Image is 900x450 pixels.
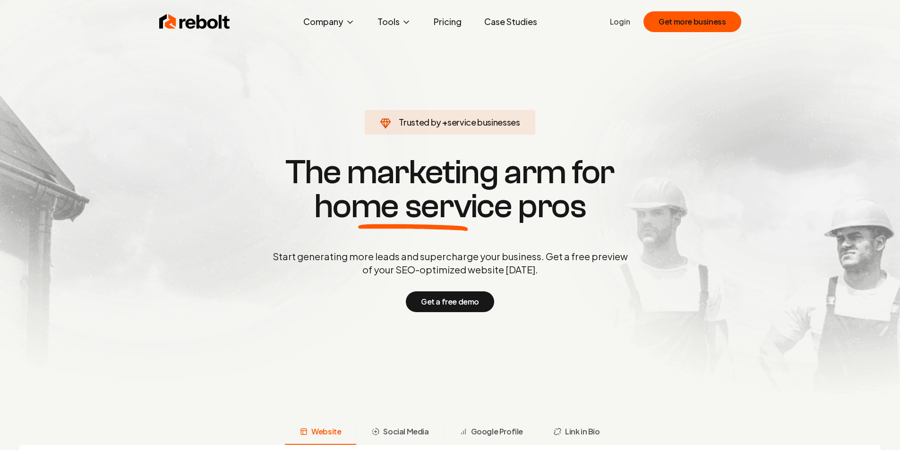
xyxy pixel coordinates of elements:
[565,426,600,437] span: Link in Bio
[610,16,630,27] a: Login
[538,420,615,445] button: Link in Bio
[477,12,545,31] a: Case Studies
[159,12,230,31] img: Rebolt Logo
[444,420,538,445] button: Google Profile
[223,155,677,223] h1: The marketing arm for pros
[426,12,469,31] a: Pricing
[311,426,341,437] span: Website
[296,12,362,31] button: Company
[471,426,523,437] span: Google Profile
[442,117,447,127] span: +
[285,420,356,445] button: Website
[406,291,494,312] button: Get a free demo
[356,420,444,445] button: Social Media
[271,250,630,276] p: Start generating more leads and supercharge your business. Get a free preview of your SEO-optimiz...
[643,11,741,32] button: Get more business
[314,189,512,223] span: home service
[399,117,441,127] span: Trusted by
[447,117,520,127] span: service businesses
[383,426,429,437] span: Social Media
[370,12,419,31] button: Tools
